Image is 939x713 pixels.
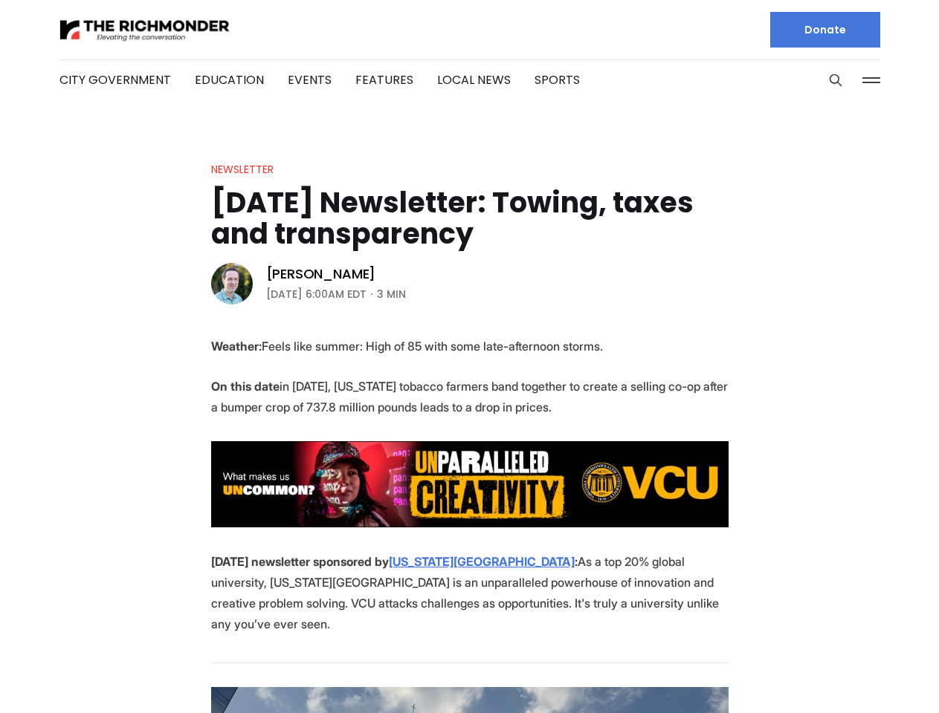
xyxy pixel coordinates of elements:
strong: Weather: [211,339,262,354]
a: Events [288,71,332,88]
strong: [DATE] newsletter sponsored by [211,554,389,569]
a: [PERSON_NAME] [266,265,376,283]
a: Education [195,71,264,88]
p: in [DATE], [US_STATE] tobacco farmers band together to create a selling co-op after a bumper crop... [211,376,729,417]
strong: On this date [211,379,280,394]
img: The Richmonder [59,17,230,43]
a: City Government [59,71,171,88]
a: Local News [437,71,511,88]
p: As a top 20% global university, [US_STATE][GEOGRAPHIC_DATA] is an unparalleled powerhouse of inno... [211,551,729,634]
a: Donate [770,12,880,48]
button: Search this site [825,69,847,91]
a: [US_STATE][GEOGRAPHIC_DATA] [389,554,575,569]
span: 3 min [377,285,406,303]
h1: [DATE] Newsletter: Towing, taxes and transparency [211,187,729,250]
strong: : [575,554,578,569]
a: Newsletter [211,162,274,177]
time: [DATE] 6:00AM EDT [266,285,367,303]
img: Michael Phillips [211,263,253,305]
p: Feels like summer: High of 85 with some late-afternoon storms. [211,336,729,356]
a: Features [355,71,413,88]
a: Sports [535,71,580,88]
